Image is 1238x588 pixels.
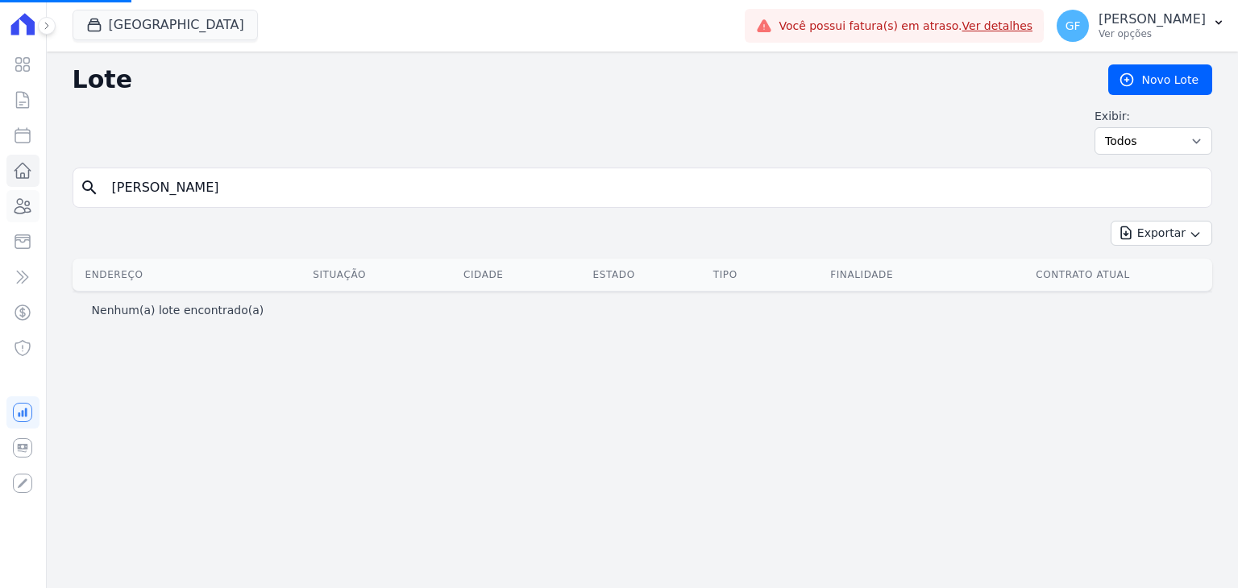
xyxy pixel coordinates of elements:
th: Endereço [73,259,260,291]
p: [PERSON_NAME] [1099,11,1206,27]
a: Novo Lote [1108,64,1212,95]
p: Ver opções [1099,27,1206,40]
span: GF [1066,20,1081,31]
input: Buscar por nome [102,172,1205,204]
span: Você possui fatura(s) em atraso. [779,18,1032,35]
p: Nenhum(a) lote encontrado(a) [92,302,264,318]
h2: Lote [73,65,1083,94]
th: Estado [547,259,680,291]
th: Finalidade [770,259,953,291]
button: GF [PERSON_NAME] Ver opções [1044,3,1238,48]
label: Exibir: [1095,108,1212,124]
th: Contrato Atual [953,259,1212,291]
a: Ver detalhes [962,19,1033,32]
button: [GEOGRAPHIC_DATA] [73,10,258,40]
button: Exportar [1111,221,1212,246]
th: Tipo [680,259,770,291]
i: search [80,178,99,197]
th: Cidade [419,259,547,291]
th: Situação [260,259,419,291]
